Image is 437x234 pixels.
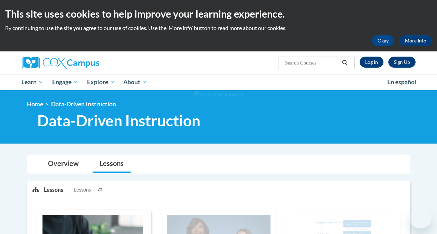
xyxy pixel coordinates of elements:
[22,57,146,69] a: Cox Campus
[44,186,63,194] p: Lessons
[5,7,432,21] h2: This site uses cookies to help improve your learning experience.
[123,78,147,86] span: About
[74,186,91,194] span: Lessons
[83,74,119,90] a: Explore
[409,206,431,228] iframe: Button to launch messaging window
[22,57,99,69] img: Cox Campus
[340,59,350,67] button: Search
[93,155,131,173] a: Lessons
[21,78,43,86] span: Learn
[37,111,200,130] span: Data-Driven Instruction
[387,78,416,86] span: En español
[194,91,243,98] img: Section background
[51,100,116,108] span: Data-Driven Instruction
[388,57,416,68] a: Register
[383,75,421,89] a: En español
[87,78,115,86] span: Explore
[52,78,78,86] span: Engage
[360,57,383,68] a: Log In
[48,74,83,90] a: Engage
[17,74,421,90] div: Main menu
[41,155,86,173] a: Overview
[372,35,394,46] button: Okay
[17,74,48,90] a: Learn
[119,74,151,90] a: About
[399,35,432,46] a: More Info
[5,24,432,32] p: By continuing to use the site you agree to our use of cookies. Use the ‘More info’ button to read...
[284,59,340,67] input: Search Courses
[27,100,43,108] a: Home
